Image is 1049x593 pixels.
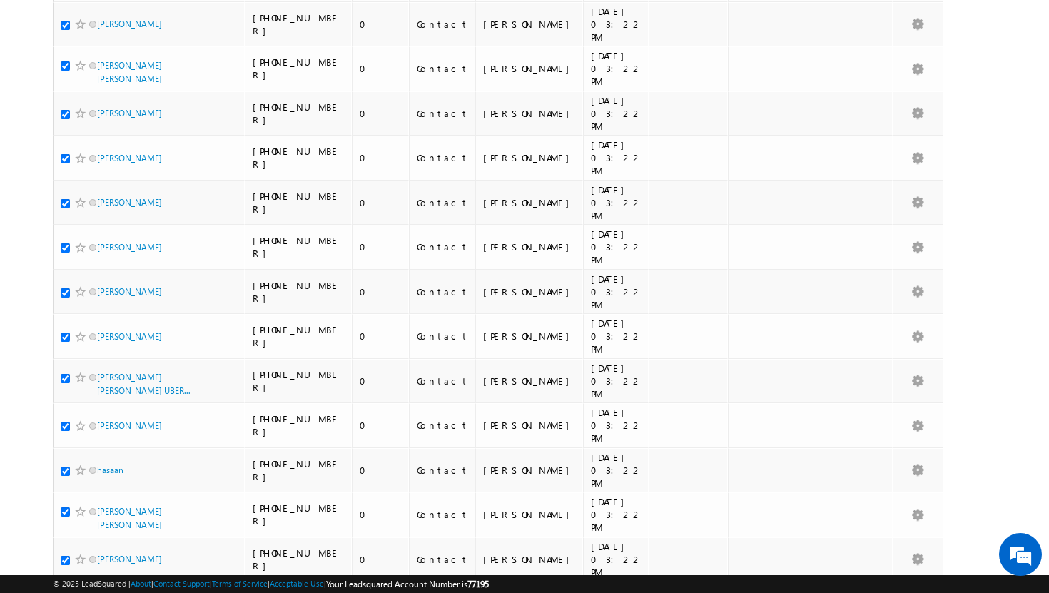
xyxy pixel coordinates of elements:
a: [PERSON_NAME] [97,197,162,208]
span: © 2025 LeadSquared | | | | | [53,577,489,591]
div: 0 [360,553,402,566]
div: Contact [417,508,469,521]
div: 0 [360,508,402,521]
div: 0 [360,419,402,432]
div: [DATE] 03:22 PM [591,495,643,534]
div: 0 [360,18,402,31]
a: [PERSON_NAME] [97,108,162,118]
div: [PHONE_NUMBER] [253,101,345,126]
div: [PERSON_NAME] [483,196,577,209]
div: [PHONE_NUMBER] [253,279,345,305]
div: [PHONE_NUMBER] [253,11,345,37]
div: 0 [360,464,402,477]
div: Contact [417,151,469,164]
div: Contact [417,285,469,298]
div: 0 [360,151,402,164]
div: 0 [360,196,402,209]
div: Contact [417,62,469,75]
div: [DATE] 03:22 PM [591,451,643,490]
div: [PERSON_NAME] [483,508,577,521]
div: [DATE] 03:22 PM [591,49,643,88]
span: Your Leadsquared Account Number is [326,579,489,589]
div: [DATE] 03:22 PM [591,228,643,266]
div: [PHONE_NUMBER] [253,145,345,171]
div: [PHONE_NUMBER] [253,368,345,394]
div: Chat with us now [74,75,240,93]
div: Contact [417,330,469,343]
div: 0 [360,285,402,298]
a: [PERSON_NAME] [97,420,162,431]
div: [DATE] 03:22 PM [591,317,643,355]
a: Acceptable Use [270,579,324,588]
a: [PERSON_NAME] [PERSON_NAME] [97,506,162,530]
div: [DATE] 03:22 PM [591,540,643,579]
div: [PHONE_NUMBER] [253,412,345,438]
div: [PERSON_NAME] [483,107,577,120]
a: [PERSON_NAME] [PERSON_NAME] UBER... [97,372,191,396]
div: [DATE] 03:22 PM [591,273,643,311]
a: [PERSON_NAME] [97,286,162,297]
div: [PERSON_NAME] [483,62,577,75]
div: Contact [417,240,469,253]
div: 0 [360,62,402,75]
div: [PERSON_NAME] [483,18,577,31]
a: Terms of Service [212,579,268,588]
div: [PHONE_NUMBER] [253,234,345,260]
div: Contact [417,553,469,566]
em: Start Chat [194,440,259,459]
div: 0 [360,330,402,343]
div: [PHONE_NUMBER] [253,502,345,527]
a: [PERSON_NAME] [97,242,162,253]
div: [PERSON_NAME] [483,330,577,343]
div: [PERSON_NAME] [483,151,577,164]
div: [PERSON_NAME] [483,285,577,298]
a: [PERSON_NAME] [PERSON_NAME] [97,60,162,84]
div: [DATE] 03:22 PM [591,94,643,133]
div: [DATE] 03:22 PM [591,362,643,400]
a: About [131,579,151,588]
a: hasaan [97,465,123,475]
a: [PERSON_NAME] [97,19,162,29]
a: [PERSON_NAME] [97,331,162,342]
div: [DATE] 03:22 PM [591,5,643,44]
a: [PERSON_NAME] [97,153,162,163]
textarea: Type your message and hit 'Enter' [19,132,260,427]
div: Contact [417,18,469,31]
div: Contact [417,464,469,477]
div: [DATE] 03:22 PM [591,183,643,222]
div: Contact [417,419,469,432]
div: [PHONE_NUMBER] [253,323,345,349]
div: Contact [417,196,469,209]
span: 77195 [467,579,489,589]
a: [PERSON_NAME] [97,554,162,564]
div: [PERSON_NAME] [483,240,577,253]
div: [PERSON_NAME] [483,464,577,477]
div: [DATE] 03:22 PM [591,406,643,445]
div: [PHONE_NUMBER] [253,56,345,81]
div: [PHONE_NUMBER] [253,457,345,483]
img: d_60004797649_company_0_60004797649 [24,75,60,93]
div: [PERSON_NAME] [483,419,577,432]
div: [PERSON_NAME] [483,375,577,387]
div: [DATE] 03:22 PM [591,138,643,177]
div: 0 [360,375,402,387]
div: 0 [360,107,402,120]
div: [PHONE_NUMBER] [253,190,345,216]
div: [PHONE_NUMBER] [253,547,345,572]
div: Minimize live chat window [234,7,268,41]
div: Contact [417,107,469,120]
div: 0 [360,240,402,253]
a: Contact Support [153,579,210,588]
div: Contact [417,375,469,387]
div: [PERSON_NAME] [483,553,577,566]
